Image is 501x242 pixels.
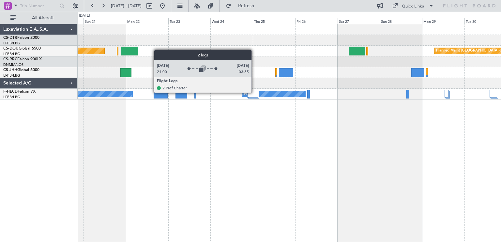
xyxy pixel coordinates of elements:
div: Wed 24 [210,18,253,24]
button: Refresh [223,1,262,11]
span: CS-DTR [3,36,17,40]
span: CS-JHH [3,68,17,72]
div: Thu 25 [253,18,295,24]
a: CS-DTRFalcon 2000 [3,36,39,40]
a: LFPB/LBG [3,52,20,56]
a: LFPB/LBG [3,41,20,46]
div: Sat 27 [338,18,380,24]
a: CS-DOUGlobal 6500 [3,47,41,51]
div: Sun 28 [380,18,422,24]
div: No Crew [244,89,259,99]
input: Trip Number [20,1,57,11]
a: F-HECDFalcon 7X [3,90,36,94]
div: Mon 29 [422,18,464,24]
span: F-HECD [3,90,18,94]
span: CS-RRC [3,57,17,61]
div: Sun 21 [83,18,126,24]
div: Fri 26 [295,18,338,24]
span: All Aircraft [17,16,69,20]
span: Refresh [233,4,260,8]
div: Mon 22 [126,18,168,24]
div: Tue 23 [168,18,211,24]
div: [DATE] [79,13,90,19]
a: LFPB/LBG [3,73,20,78]
div: Quick Links [402,3,424,10]
span: [DATE] - [DATE] [111,3,142,9]
a: CS-JHHGlobal 6000 [3,68,39,72]
a: LFPB/LBG [3,95,20,99]
a: DNMM/LOS [3,62,23,67]
button: All Aircraft [7,13,71,23]
a: CS-RRCFalcon 900LX [3,57,42,61]
span: CS-DOU [3,47,19,51]
button: Quick Links [389,1,437,11]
